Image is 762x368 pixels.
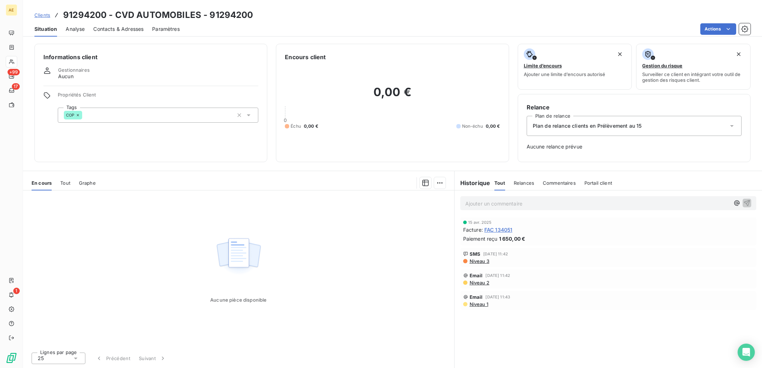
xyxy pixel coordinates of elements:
button: Gestion du risqueSurveiller ce client en intégrant votre outil de gestion des risques client. [636,44,751,90]
div: Open Intercom Messenger [738,344,755,361]
span: 1 [13,288,20,294]
button: Suivant [135,351,171,366]
span: SMS [470,251,480,257]
img: Empty state [216,234,262,279]
span: 15 avr. 2025 [468,220,492,225]
h6: Encours client [285,53,326,61]
span: Contacts & Adresses [93,25,144,33]
span: 17 [12,83,20,90]
span: Niveau 2 [469,280,489,286]
button: Précédent [91,351,135,366]
span: En cours [32,180,52,186]
span: Commentaires [543,180,576,186]
span: 0,00 € [486,123,500,129]
span: Niveau 1 [469,301,488,307]
h3: 91294200 - CVD AUTOMOBILES - 91294200 [63,9,253,22]
h6: Informations client [43,53,258,61]
span: [DATE] 11:42 [483,252,508,256]
span: Facture : [463,226,483,233]
span: 0,00 € [304,123,318,129]
span: Paramètres [152,25,180,33]
span: 0 [284,117,287,123]
input: Ajouter une valeur [82,112,88,118]
span: Relances [514,180,534,186]
span: Propriétés Client [58,92,258,102]
span: Aucune pièce disponible [210,297,267,303]
img: Logo LeanPay [6,352,17,364]
a: +99 [6,70,17,82]
span: Niveau 3 [469,258,489,264]
div: AE [6,4,17,16]
span: Surveiller ce client en intégrant votre outil de gestion des risques client. [642,71,744,83]
a: 17 [6,85,17,96]
span: Aucun [58,73,74,80]
a: Clients [34,11,50,19]
span: [DATE] 11:42 [485,273,510,278]
span: Email [470,273,483,278]
span: Email [470,294,483,300]
span: Gestion du risque [642,63,682,69]
span: Gestionnaires [58,67,90,73]
span: Tout [494,180,505,186]
button: Limite d’encoursAjouter une limite d’encours autorisé [518,44,632,90]
span: 1 650,00 € [499,235,526,242]
button: Actions [700,23,736,35]
h2: 0,00 € [285,85,500,107]
h6: Historique [455,179,490,187]
span: Ajouter une limite d’encours autorisé [524,71,605,77]
span: Échu [291,123,301,129]
span: Aucune relance prévue [527,143,742,150]
span: Analyse [66,25,85,33]
span: Situation [34,25,57,33]
span: Limite d’encours [524,63,562,69]
span: Paiement reçu [463,235,498,242]
span: Plan de relance clients en Prélèvement au 15 [533,122,642,129]
span: +99 [8,69,20,75]
span: Portail client [584,180,612,186]
h6: Relance [527,103,742,112]
span: Clients [34,12,50,18]
span: COP [66,113,74,117]
span: [DATE] 11:43 [485,295,510,299]
span: 25 [38,355,44,362]
span: Non-échu [462,123,483,129]
span: Graphe [79,180,96,186]
span: FAC 134051 [484,226,513,233]
span: Tout [60,180,70,186]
